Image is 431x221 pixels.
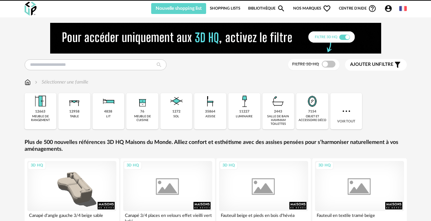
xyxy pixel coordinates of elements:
div: 2443 [274,109,282,114]
img: svg+xml;base64,PHN2ZyB3aWR0aD0iMTYiIGhlaWdodD0iMTYiIHZpZXdCb3g9IjAgMCAxNiAxNiIgZmlsbD0ibm9uZSIgeG... [33,79,39,86]
span: Magnify icon [277,4,285,13]
div: sol [173,115,179,118]
img: svg+xml;base64,PHN2ZyB3aWR0aD0iMTYiIGhlaWdodD0iMTciIHZpZXdCb3g9IjAgMCAxNiAxNyIgZmlsbD0ibm9uZSIgeG... [25,79,31,86]
div: 3D HQ [315,161,334,170]
span: Nouvelle shopping list [156,6,202,11]
div: 3D HQ [124,161,142,170]
img: Luminaire.png [236,93,253,109]
img: Salle%20de%20bain.png [270,93,286,109]
div: 12663 [35,109,45,114]
span: filtre [350,62,393,68]
span: Ajouter un [350,62,379,67]
img: OXP [25,2,37,16]
img: Table.png [66,93,83,109]
img: Rangement.png [134,93,150,109]
div: 1272 [172,109,181,114]
div: 7154 [308,109,316,114]
div: assise [205,115,215,118]
div: 76 [140,109,144,114]
div: salle de bain hammam toilettes [264,115,292,126]
a: Shopping Lists [210,3,240,14]
img: Sol.png [168,93,185,109]
div: Sélectionner une famille [33,79,88,86]
div: 3D HQ [219,161,238,170]
div: 4838 [104,109,112,114]
img: more.7b13dc1.svg [341,106,352,117]
div: Voir tout [330,93,362,129]
span: Filtre 3D HQ [292,62,319,66]
span: Nos marques [293,3,331,14]
a: BibliothèqueMagnify icon [248,3,286,14]
span: Account Circle icon [384,4,396,13]
span: Heart Outline icon [323,4,331,13]
span: Centre d'aideHelp Circle Outline icon [339,4,377,13]
div: 11227 [239,109,249,114]
img: Meuble%20de%20rangement.png [32,93,48,109]
img: NEW%20NEW%20HQ%20NEW_V1.gif [50,23,381,54]
div: table [70,115,79,118]
img: Miroir.png [304,93,320,109]
span: Filter icon [393,61,402,69]
div: 12958 [69,109,80,114]
button: Ajouter unfiltre Filter icon [345,59,407,71]
img: Assise.png [202,93,218,109]
div: 3D HQ [28,161,46,170]
div: lit [106,115,111,118]
img: fr [399,5,407,12]
div: objet et accessoire déco [298,115,326,122]
div: meuble de rangement [27,115,55,122]
button: Nouvelle shopping list [151,3,206,14]
span: Account Circle icon [384,4,392,13]
div: luminaire [236,115,253,118]
div: meuble de cuisine [128,115,156,122]
span: Help Circle Outline icon [368,4,376,13]
a: Plus de 500 nouvelles références 3D HQ Maisons du Monde. Alliez confort et esthétisme avec des as... [25,139,407,153]
div: 35864 [205,109,215,114]
img: Literie.png [100,93,116,109]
